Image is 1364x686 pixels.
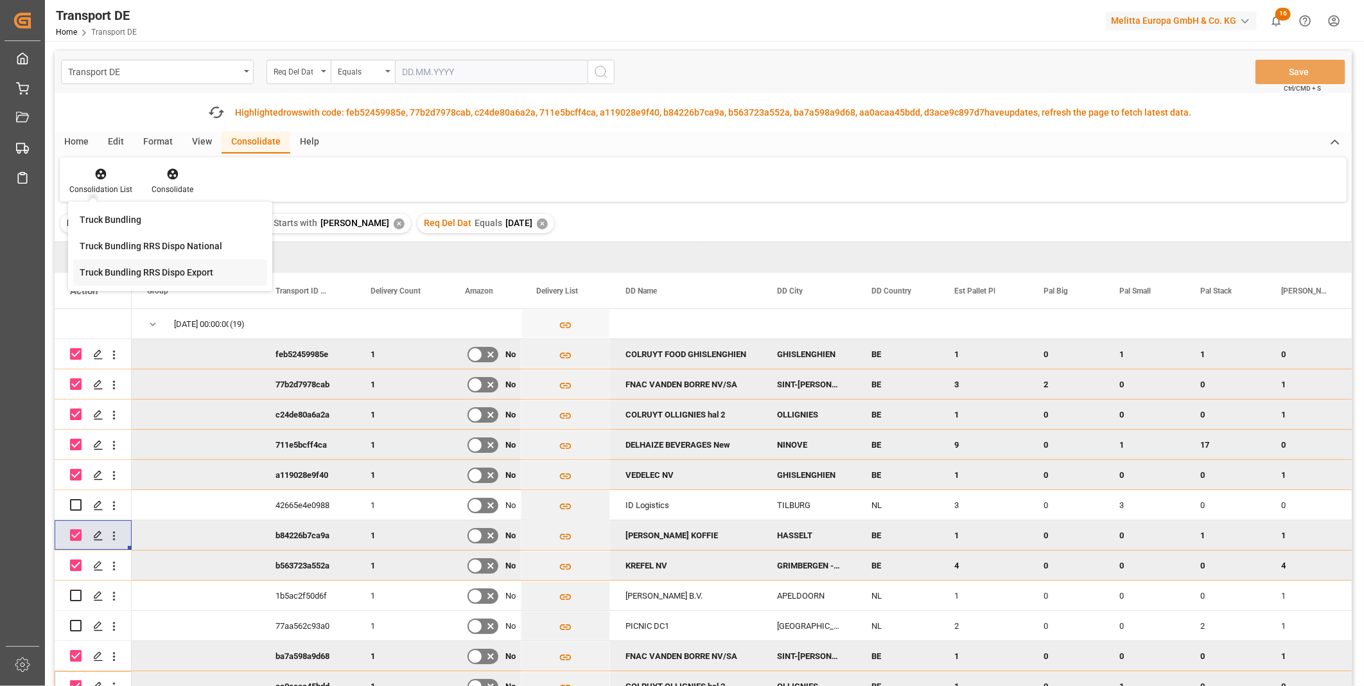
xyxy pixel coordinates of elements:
[69,184,132,195] div: Consolidation List
[275,286,328,295] span: Transport ID Logward
[1028,430,1104,459] div: 0
[939,520,1028,550] div: 1
[1028,611,1104,640] div: 0
[1266,369,1354,399] div: 1
[55,430,132,460] div: Press SPACE to deselect this row.
[260,520,355,550] div: b84226b7ca9a
[954,286,995,295] span: Est Pallet Pl
[355,490,450,520] div: 1
[1255,60,1345,84] button: Save
[939,611,1028,640] div: 2
[1266,400,1354,429] div: 1
[505,642,516,671] span: No
[260,581,355,610] div: 1b5ac2f50d6f
[856,641,939,671] div: BE
[856,550,939,580] div: BE
[939,490,1028,520] div: 3
[1104,430,1185,459] div: 1
[856,611,939,640] div: NL
[55,490,132,520] div: Press SPACE to select this row.
[610,460,762,489] div: VEDELEC NV
[182,132,222,154] div: View
[1104,339,1185,369] div: 1
[856,400,939,429] div: BE
[537,218,548,229] div: ✕
[55,460,132,490] div: Press SPACE to deselect this row.
[610,611,762,640] div: PICNIC DC1
[355,611,450,640] div: 1
[395,60,588,84] input: DD.MM.YYYY
[1185,611,1266,640] div: 2
[1185,369,1266,399] div: 0
[856,430,939,459] div: BE
[610,520,762,550] div: [PERSON_NAME] KOFFIE
[260,550,355,580] div: b563723a552a
[1262,6,1291,35] button: show 16 new notifications
[762,430,856,459] div: NINOVE
[355,520,450,550] div: 1
[762,611,856,640] div: [GEOGRAPHIC_DATA]
[505,461,516,490] span: No
[222,132,290,154] div: Consolidate
[1104,400,1185,429] div: 0
[465,286,493,295] span: Amazon
[610,369,762,399] div: FNAC VANDEN BORRE NV/SA
[762,520,856,550] div: HASSELT
[152,184,193,195] div: Consolidate
[475,218,502,228] span: Equals
[762,550,856,580] div: GRIMBERGEN - HUMBEEK
[1185,339,1266,369] div: 1
[610,400,762,429] div: COLRUYT OLLIGNIES hal 2
[55,581,132,611] div: Press SPACE to select this row.
[1104,641,1185,671] div: 0
[1266,460,1354,489] div: 1
[1185,520,1266,550] div: 1
[1106,8,1262,33] button: Melitta Europa GmbH & Co. KG
[355,641,450,671] div: 1
[80,240,222,253] div: Truck Bundling RRS Dispo National
[939,581,1028,610] div: 1
[331,60,395,84] button: open menu
[985,107,1005,118] span: have
[1028,400,1104,429] div: 0
[762,490,856,520] div: TILBURG
[505,521,516,550] span: No
[762,400,856,429] div: OLLIGNIES
[1104,369,1185,399] div: 0
[588,60,615,84] button: search button
[856,339,939,369] div: BE
[260,369,355,399] div: 77b2d7978cab
[1185,400,1266,429] div: 0
[274,218,317,228] span: Starts with
[61,60,254,84] button: open menu
[1104,490,1185,520] div: 3
[260,430,355,459] div: 711e5bcff4ca
[260,400,355,429] div: c24de80a6a2a
[371,286,421,295] span: Delivery Count
[1200,286,1232,295] span: Pal Stack
[1266,611,1354,640] div: 1
[762,581,856,610] div: APELDOORN
[871,286,911,295] span: DD Country
[939,460,1028,489] div: 1
[68,63,240,79] div: Transport DE
[505,400,516,430] span: No
[1185,490,1266,520] div: 0
[610,641,762,671] div: FNAC VANDEN BORRE NV/SA
[394,218,405,229] div: ✕
[1266,641,1354,671] div: 1
[260,339,355,369] div: feb52459985e
[355,581,450,610] div: 1
[1028,641,1104,671] div: 0
[939,641,1028,671] div: 1
[67,218,93,228] span: Filter :
[134,132,182,154] div: Format
[1275,8,1291,21] span: 16
[230,310,245,339] span: (19)
[610,430,762,459] div: DELHAIZE BEVERAGES New
[1104,460,1185,489] div: 0
[55,132,98,154] div: Home
[1185,460,1266,489] div: 0
[1104,520,1185,550] div: 0
[338,63,381,78] div: Equals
